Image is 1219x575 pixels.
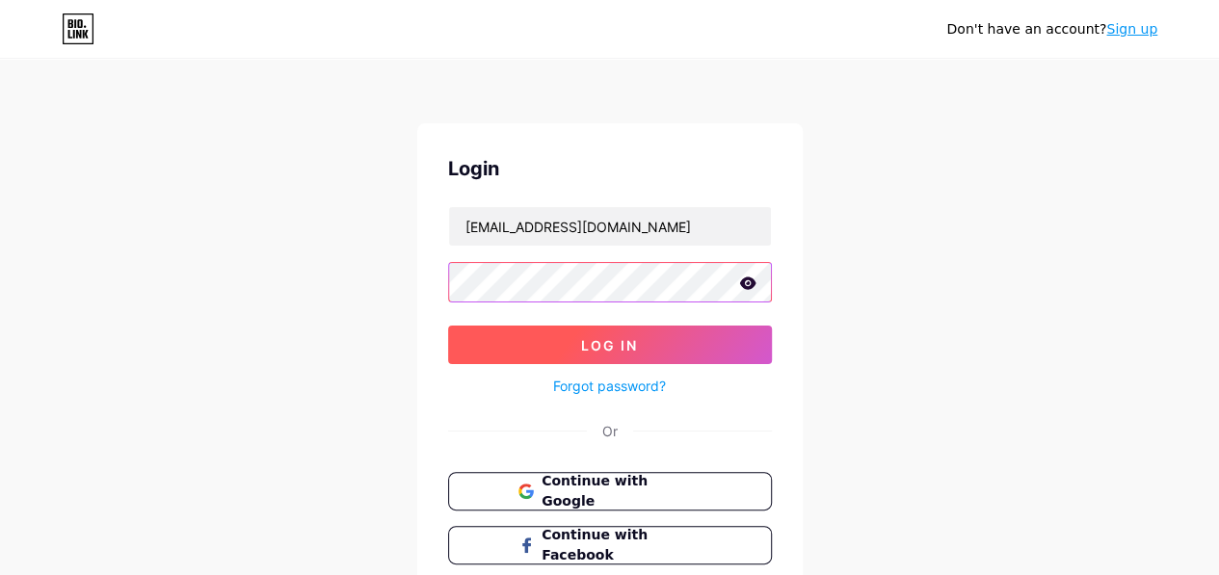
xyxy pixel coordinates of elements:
[448,472,772,510] button: Continue with Google
[542,471,701,511] span: Continue with Google
[581,337,638,353] span: Log In
[553,376,666,396] a: Forgot password?
[542,525,701,565] span: Continue with Facebook
[1106,21,1157,37] a: Sign up
[946,19,1157,39] div: Don't have an account?
[448,326,772,364] button: Log In
[602,421,618,441] div: Or
[449,207,771,246] input: Username
[448,526,772,564] button: Continue with Facebook
[448,154,772,183] div: Login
